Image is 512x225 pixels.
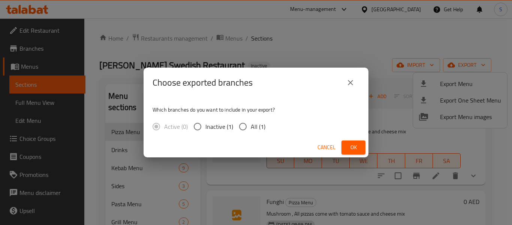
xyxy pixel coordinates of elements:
h2: Choose exported branches [153,77,253,89]
span: Cancel [317,143,335,152]
span: Active (0) [164,122,188,131]
span: Ok [347,143,359,152]
button: close [341,74,359,92]
p: Which branches do you want to include in your export? [153,106,359,113]
span: All (1) [251,122,265,131]
button: Cancel [314,140,338,154]
button: Ok [341,140,365,154]
span: Inactive (1) [205,122,233,131]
